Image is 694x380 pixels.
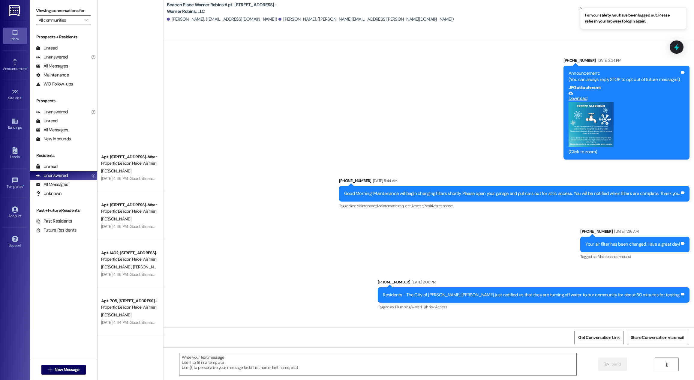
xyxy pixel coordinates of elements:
div: Past Residents [36,218,72,224]
i:  [85,18,88,22]
div: [PHONE_NUMBER] [580,228,689,237]
div: WO Follow-ups [36,81,73,87]
div: Residents - The City of [PERSON_NAME] [PERSON_NAME] just notified us that they are turning off wa... [383,292,680,298]
div: Apt. 1402, [STREET_ADDRESS]-Warner Robins, LLC [101,250,157,256]
button: Close toast [578,5,584,11]
i:  [605,362,609,367]
span: [PERSON_NAME] [101,312,131,318]
img: ResiDesk Logo [9,5,21,16]
div: Apt. 705, [STREET_ADDRESS]-Warner Robins, LLC [101,298,157,304]
div: Tagged as: [378,303,689,311]
i:  [664,362,669,367]
div: Apt. [STREET_ADDRESS]-Warner Robins, LLC [101,202,157,208]
div: Your air filter has been changed. Have a great day! [585,241,680,247]
div: Tagged as: [339,202,689,210]
a: Account [3,205,27,221]
div: Good Morning! Maintenance will begin changing filters shortly. Please open your garage and pull c... [344,190,680,197]
div: [DATE] 2:06 PM [410,279,436,285]
div: [PHONE_NUMBER] [378,279,689,287]
div: All Messages [36,181,68,188]
div: All Messages [36,127,68,133]
span: • [23,184,24,188]
div: [PHONE_NUMBER] [563,57,689,66]
a: Support [3,234,27,250]
div: Prospects [30,98,97,104]
div: [DATE] 8:44 AM [371,178,398,184]
button: New Message [41,365,86,375]
div: Unread [36,163,58,170]
span: Maintenance request [598,254,631,259]
span: Get Conversation Link [578,334,620,341]
div: Property: Beacon Place Warner Robins [101,256,157,262]
a: Inbox [3,28,27,44]
button: Zoom image [569,102,614,147]
div: Property: Beacon Place Warner Robins [101,304,157,310]
span: Maintenance , [356,203,377,208]
div: Unknown [36,190,62,197]
span: New Message [55,367,79,373]
div: [PERSON_NAME]. ([EMAIL_ADDRESS][DOMAIN_NAME]) [167,16,277,22]
span: Send [611,361,621,367]
div: Unread [36,118,58,124]
div: [PERSON_NAME]. ([PERSON_NAME][EMAIL_ADDRESS][PERSON_NAME][DOMAIN_NAME]) [278,16,454,22]
span: [PERSON_NAME] [101,264,133,270]
button: Send [598,358,627,371]
div: Tagged as: [580,252,689,261]
a: Buildings [3,116,27,132]
div: Property: Beacon Place Warner Robins [101,160,157,166]
div: Property: Beacon Place Warner Robins [101,208,157,214]
a: Download [569,91,680,101]
span: • [22,95,23,99]
span: • [27,66,28,70]
span: [PERSON_NAME] [101,168,131,174]
div: Unanswered [36,172,68,179]
div: [DATE] 11:36 AM [613,228,638,235]
button: Get Conversation Link [574,331,623,344]
div: Unanswered [36,54,68,60]
span: Plumbing/water , [395,304,421,310]
div: New Inbounds [36,136,71,142]
div: Unanswered [36,109,68,115]
a: Leads [3,145,27,162]
span: Access , [411,203,424,208]
span: High risk , [421,304,435,310]
div: Prospects + Residents [30,34,97,40]
div: Maintenance [36,72,69,78]
div: Unread [36,45,58,51]
div: Future Residents [36,227,77,233]
span: [PERSON_NAME] [133,264,163,270]
i:  [48,367,52,372]
button: Share Conversation via email [627,331,688,344]
span: For your safety, you have been logged out. Please refresh your browser to login again. [585,12,682,24]
a: Templates • [3,175,27,191]
div: Announcement: (You can always reply STOP to opt out of future messages) [569,70,680,83]
span: Positive response [424,203,452,208]
a: Site Visit • [3,87,27,103]
div: (Click to zoom) [569,149,680,155]
span: Maintenance request , [377,203,411,208]
span: [PERSON_NAME] [101,216,131,222]
span: Share Conversation via email [631,334,684,341]
div: Past + Future Residents [30,207,97,214]
b: Beacon Place Warner Robins: Apt. [STREET_ADDRESS]-Warner Robins, LLC [167,2,287,15]
div: All Messages [36,63,68,69]
div: Apt. [STREET_ADDRESS]-Warner Robins, LLC [101,154,157,160]
span: Access [435,304,447,310]
b: JPG attachment [569,85,601,91]
div: [DATE] 3:24 PM [596,57,621,64]
input: All communities [39,15,82,25]
div: Residents [30,152,97,159]
label: Viewing conversations for [36,6,91,15]
div: [PHONE_NUMBER] [339,178,689,186]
